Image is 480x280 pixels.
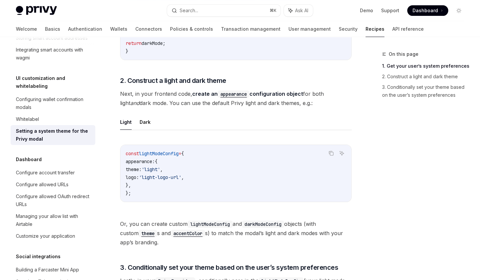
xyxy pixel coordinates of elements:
a: User management [288,21,331,37]
div: Configure account transfer [16,169,75,177]
span: 2. Construct a light and dark theme [120,76,226,85]
a: create anappearanceconfiguration object [192,90,303,97]
a: accentColor [171,230,205,236]
div: Whitelabel [16,115,39,123]
div: Customize your application [16,232,75,240]
code: appearance [218,90,249,98]
img: light logo [16,6,57,15]
a: Building a Farcaster Mini App [11,264,95,276]
h5: Dashboard [16,156,42,163]
a: Integrating smart accounts with wagmi [11,44,95,64]
span: Next, in your frontend code, for both light dark mode. You can use the default Privy light and da... [120,89,352,108]
button: Ask AI [337,149,346,157]
a: Dashboard [407,5,448,16]
span: { [181,151,184,157]
a: 2. Construct a light and dark theme [382,71,469,82]
a: Setting a system theme for the Privy modal [11,125,95,145]
button: Copy the contents from the code block [327,149,335,157]
span: On this page [389,50,418,58]
a: Whitelabel [11,113,95,125]
span: , [181,174,184,180]
button: Search...⌘K [167,5,281,17]
span: darkMode [142,40,163,46]
a: Configuring wallet confirmation modals [11,93,95,113]
span: Dashboard [413,7,438,14]
code: lightModeConfig [188,221,233,228]
div: Configure allowed OAuth redirect URLs [16,192,91,208]
code: darkModeConfig [242,221,284,228]
h5: UI customization and whitelabeling [16,74,95,90]
a: Managing your allow list with Airtable [11,210,95,230]
a: 3. Conditionally set your theme based on the user’s system preferences [382,82,469,100]
a: Basics [45,21,60,37]
button: Light [120,114,132,130]
a: Recipes [366,21,384,37]
span: } [126,48,128,54]
a: Customize your application [11,230,95,242]
span: Ask AI [295,7,308,14]
button: Toggle dark mode [454,5,464,16]
button: Ask AI [284,5,313,17]
a: Support [381,7,399,14]
span: appearance: [126,158,155,164]
div: Managing your allow list with Airtable [16,212,91,228]
a: Configure allowed OAuth redirect URLs [11,191,95,210]
a: Security [339,21,358,37]
span: ; [163,40,165,46]
a: theme [139,230,157,236]
div: Building a Farcaster Mini App [16,266,79,274]
span: logo: [126,174,139,180]
span: theme: [126,166,142,172]
span: return [126,40,142,46]
div: Search... [180,7,198,15]
h5: Social integrations [16,253,61,261]
a: API reference [392,21,424,37]
a: Wallets [110,21,127,37]
span: 'light-logo-url' [139,174,181,180]
a: 1. Get your user’s system preferences [382,61,469,71]
span: , [160,166,163,172]
a: Configure account transfer [11,167,95,179]
span: lightModeConfig [139,151,179,157]
a: Authentication [68,21,102,37]
a: Demo [360,7,373,14]
span: 3. Conditionally set your theme based on the user’s system preferences [120,263,338,272]
em: and [130,100,140,106]
div: Configuring wallet confirmation modals [16,95,91,111]
span: const [126,151,139,157]
div: Setting a system theme for the Privy modal [16,127,91,143]
a: Welcome [16,21,37,37]
span: { [155,158,157,164]
div: Configure allowed URLs [16,181,68,189]
a: Connectors [135,21,162,37]
span: 'light' [142,166,160,172]
span: Or, you can create custom and objects (with custom s and s) to match the modal’s light and dark m... [120,219,352,247]
div: Integrating smart accounts with wagmi [16,46,91,62]
a: Transaction management [221,21,281,37]
span: }; [126,190,131,196]
span: = [179,151,181,157]
span: }, [126,182,131,188]
a: Policies & controls [170,21,213,37]
span: ⌘ K [270,8,277,13]
button: Dark [140,114,151,130]
a: Configure allowed URLs [11,179,95,191]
